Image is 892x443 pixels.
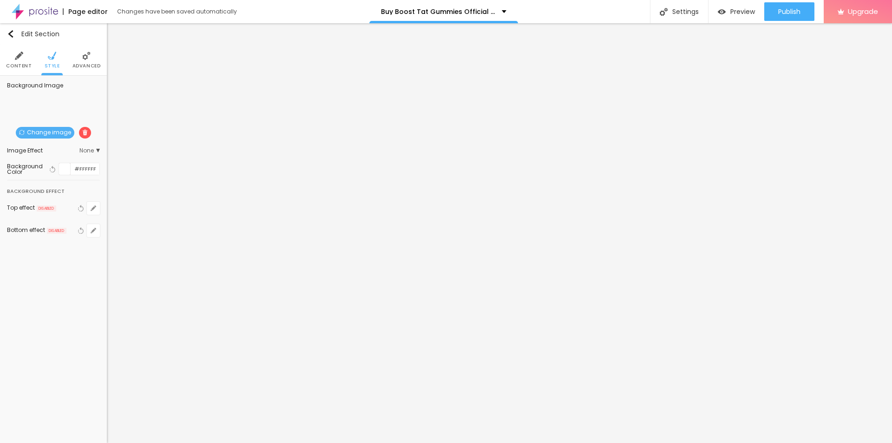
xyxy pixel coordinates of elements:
img: view-1.svg [718,8,726,16]
div: Top effect [7,205,35,211]
div: Page editor [63,8,108,15]
span: Preview [730,8,755,15]
img: Icone [82,52,91,60]
div: Background effect [7,186,65,196]
img: Icone [48,52,56,60]
img: Icone [82,130,88,135]
div: Edit Section [7,30,59,38]
img: Icone [7,30,14,38]
div: Changes have been saved automatically [117,9,237,14]
div: Image Effect [7,148,79,153]
span: None [79,148,100,153]
span: DISABLED [37,205,56,212]
div: Background Image [7,83,100,88]
button: Preview [708,2,764,21]
span: Content [6,64,32,68]
span: Advanced [72,64,101,68]
button: Publish [764,2,814,21]
span: DISABLED [47,228,66,234]
span: Upgrade [848,7,878,15]
img: Icone [19,130,25,135]
p: Buy Boost Tat Gummies Official (2025 Update) [381,8,495,15]
img: Icone [15,52,23,60]
span: Change image [16,127,74,139]
div: Bottom effect [7,227,45,233]
span: Publish [778,8,800,15]
div: Background Color [7,164,44,175]
span: Style [45,64,60,68]
div: Background effect [7,180,100,197]
iframe: Editor [107,23,892,443]
img: Icone [660,8,668,16]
